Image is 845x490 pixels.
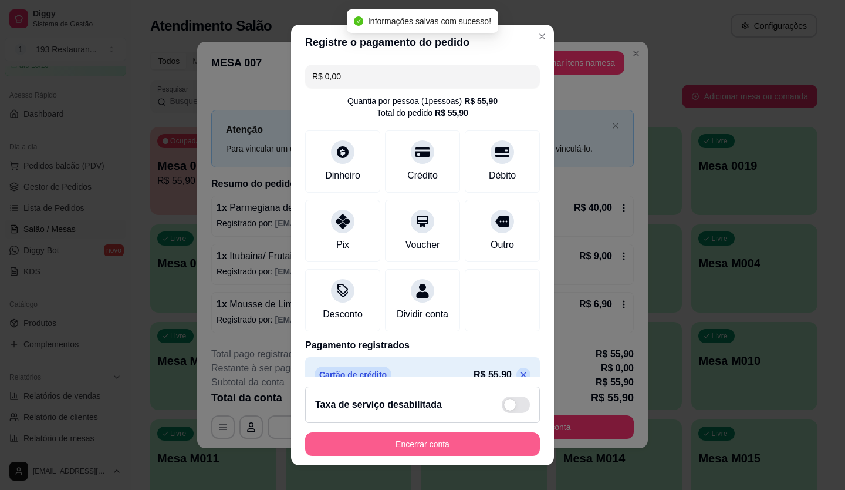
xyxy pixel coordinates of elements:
[315,367,391,383] p: Cartão de crédito
[397,307,448,321] div: Dividir conta
[368,16,491,26] span: Informações salvas com sucesso!
[325,169,360,183] div: Dinheiro
[305,338,540,353] p: Pagamento registrados
[347,95,498,107] div: Quantia por pessoa ( 1 pessoas)
[377,107,468,119] div: Total do pedido
[305,432,540,456] button: Encerrar conta
[354,16,363,26] span: check-circle
[491,238,514,252] div: Outro
[435,107,468,119] div: R$ 55,90
[407,169,438,183] div: Crédito
[323,307,363,321] div: Desconto
[489,169,516,183] div: Débito
[464,95,498,107] div: R$ 55,90
[336,238,349,252] div: Pix
[291,25,554,60] header: Registre o pagamento do pedido
[533,27,552,46] button: Close
[474,368,512,382] p: R$ 55,90
[315,398,442,412] h2: Taxa de serviço desabilitada
[405,238,440,252] div: Voucher
[312,65,533,88] input: Ex.: hambúrguer de cordeiro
